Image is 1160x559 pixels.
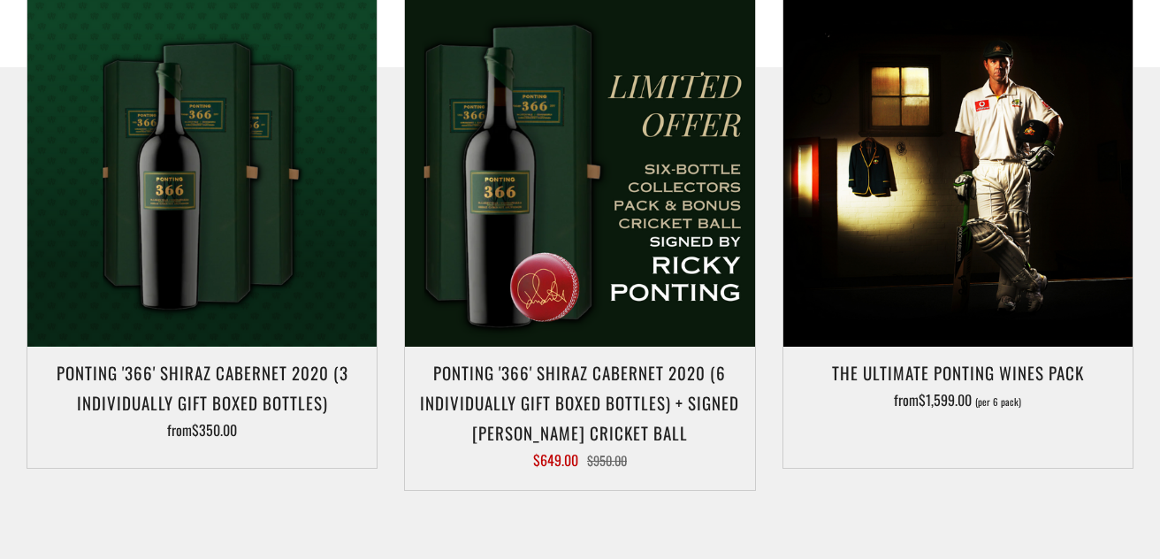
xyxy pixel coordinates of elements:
[533,449,578,471] span: $649.00
[975,397,1021,407] span: (per 6 pack)
[919,389,972,410] span: $1,599.00
[792,357,1124,387] h3: The Ultimate Ponting Wines Pack
[36,357,368,417] h3: Ponting '366' Shiraz Cabernet 2020 (3 individually gift boxed bottles)
[414,357,745,448] h3: Ponting '366' Shiraz Cabernet 2020 (6 individually gift boxed bottles) + SIGNED [PERSON_NAME] CRI...
[894,389,1021,410] span: from
[167,419,237,440] span: from
[587,451,627,470] span: $950.00
[27,357,377,446] a: Ponting '366' Shiraz Cabernet 2020 (3 individually gift boxed bottles) from$350.00
[783,357,1133,446] a: The Ultimate Ponting Wines Pack from$1,599.00 (per 6 pack)
[192,419,237,440] span: $350.00
[405,357,754,468] a: Ponting '366' Shiraz Cabernet 2020 (6 individually gift boxed bottles) + SIGNED [PERSON_NAME] CRI...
